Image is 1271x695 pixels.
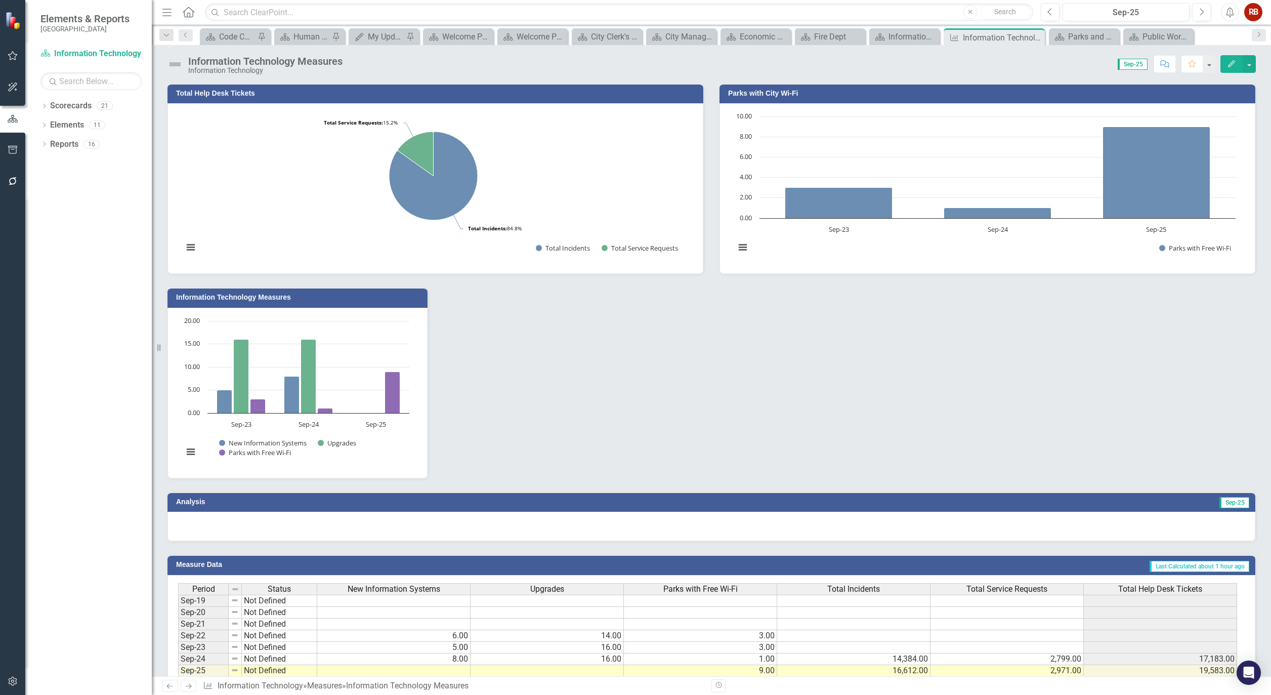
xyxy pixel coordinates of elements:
[178,316,417,468] div: Chart. Highcharts interactive chart.
[317,653,471,665] td: 8.00
[777,665,930,677] td: 16,612.00
[740,132,752,141] text: 8.00
[1118,585,1202,594] span: Total Help Desk Tickets
[591,30,640,43] div: City Clerk's Office
[324,119,383,126] tspan: Total Service Requests:
[649,30,714,43] a: City Manager's Office
[346,681,469,690] div: Information Technology Measures
[318,408,333,413] path: Sep-24, 1. Parks with Free Wi-Fi.
[178,642,229,653] td: Sep-23
[1237,661,1261,685] div: Open Intercom Messenger
[735,240,749,254] button: View chart menu, Chart
[218,681,303,690] a: Information Technology
[1244,3,1262,21] div: RB
[348,585,440,594] span: New Information Systems
[40,13,130,25] span: Elements & Reports
[966,585,1047,594] span: Total Service Requests
[184,339,200,348] text: 15.00
[530,585,564,594] span: Upgrades
[229,448,291,457] text: Parks with Free Wi-Fi
[234,339,249,413] path: Sep-23, 16. Upgrades.
[545,243,590,253] text: Total Incidents
[611,243,678,253] text: Total Service Requests
[178,316,414,468] svg: Interactive chart
[242,653,317,665] td: Not Defined
[366,420,386,429] text: Sep-25
[1150,561,1249,572] span: Last Calculated about 1 hour ago
[5,12,23,29] img: ClearPoint Strategy
[178,607,229,619] td: Sep-20
[1142,30,1191,43] div: Public Works Department
[1063,3,1190,21] button: Sep-25
[234,321,376,414] g: Upgrades, bar series 2 of 3 with 3 bars.
[231,608,239,616] img: 8DAGhfEEPCf229AAAAAElFTkSuQmCC
[730,111,1241,263] svg: Interactive chart
[730,111,1245,263] div: Chart. Highcharts interactive chart.
[307,681,342,690] a: Measures
[231,666,239,674] img: 8DAGhfEEPCf229AAAAAElFTkSuQmCC
[574,30,640,43] a: City Clerk's Office
[1169,243,1231,253] text: Parks with Free Wi-Fi
[872,30,937,43] a: Information Technology
[1103,127,1210,219] path: Sep-25, 9. Parks with Free Wi-Fi.
[178,595,229,607] td: Sep-19
[368,30,404,43] div: My Updates
[1084,665,1237,677] td: 19,583.00
[602,244,679,253] button: Show Total Service Requests
[40,25,130,33] small: [GEOGRAPHIC_DATA]
[624,630,777,642] td: 3.00
[398,132,433,176] path: Total Service Requests, 2,971.
[980,5,1031,19] button: Search
[178,111,693,263] div: Chart. Highcharts interactive chart.
[231,655,239,663] img: 8DAGhfEEPCf229AAAAAElFTkSuQmCC
[250,399,266,413] path: Sep-23, 3. Parks with Free Wi-Fi.
[184,316,200,325] text: 20.00
[250,372,400,413] g: Parks with Free Wi-Fi, bar series 3 of 3 with 3 bars.
[327,438,356,447] text: Upgrades
[188,67,343,74] div: Information Technology
[994,8,1016,16] span: Search
[176,90,698,97] h3: Total Help Desk Tickets
[324,119,398,126] text: 15.2%
[242,619,317,630] td: Not Defined
[1159,244,1232,253] button: Show Parks with Free Wi-Fi
[203,680,704,692] div: » »
[50,139,78,150] a: Reports
[797,30,863,43] a: Fire Dept
[178,630,229,642] td: Sep-22
[930,653,1084,665] td: 2,799.00
[663,585,738,594] span: Parks with Free Wi-Fi
[351,30,404,43] a: My Updates
[468,225,522,232] text: 84.8%
[888,30,937,43] div: Information Technology
[471,642,624,653] td: 16.00
[829,225,849,234] text: Sep-23
[740,192,752,201] text: 2.00
[1066,7,1186,19] div: Sep-25
[728,90,1250,97] h3: Parks with City Wi-Fi
[1084,653,1237,665] td: 17,183.00
[471,653,624,665] td: 16.00
[176,561,513,568] h3: Measure Data
[517,30,565,43] div: Welcome Page
[183,240,197,254] button: View chart menu, Chart
[317,630,471,642] td: 6.00
[1118,59,1148,70] span: Sep-25
[205,4,1033,21] input: Search ClearPoint...
[40,48,142,60] a: Information Technology
[178,619,229,630] td: Sep-21
[242,665,317,677] td: Not Defined
[736,111,752,120] text: 10.00
[385,372,400,413] path: Sep-25, 9. Parks with Free Wi-Fi.
[665,30,714,43] div: City Manager's Office
[785,188,893,219] path: Sep-23, 3. Parks with Free Wi-Fi.
[930,665,1084,677] td: 2,971.00
[1051,30,1117,43] a: Parks and Recreation
[219,439,307,447] button: Show New Information Systems
[178,653,229,665] td: Sep-24
[1068,30,1117,43] div: Parks and Recreation
[827,585,880,594] span: Total Incidents
[299,420,319,429] text: Sep-24
[536,244,590,253] button: Show Total Incidents
[468,225,507,232] tspan: Total Incidents:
